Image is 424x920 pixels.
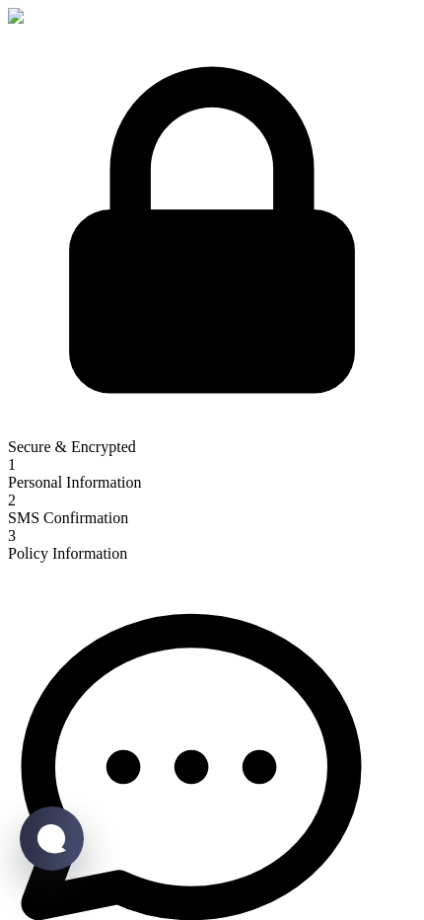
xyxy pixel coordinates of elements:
[8,545,127,562] span: Policy Information
[8,527,16,544] span: 3
[8,438,136,455] span: Secure & Encrypted
[8,492,16,508] span: 2
[8,456,16,473] span: 1
[8,8,122,26] img: IKAMET Logo
[8,474,142,491] span: Personal Information
[8,509,128,526] span: SMS Confirmation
